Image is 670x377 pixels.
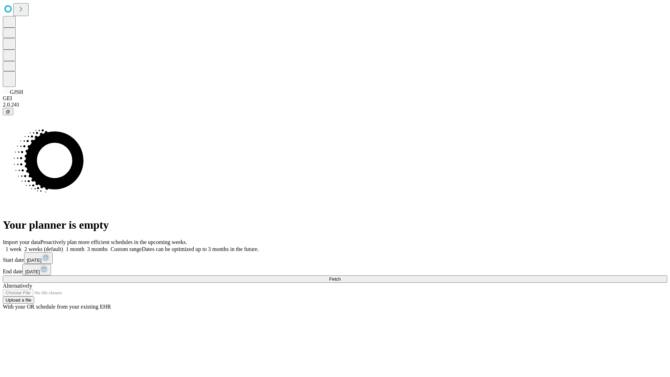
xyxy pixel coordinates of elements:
span: Fetch [329,276,341,282]
span: Custom range [111,246,142,252]
div: Start date [3,252,667,264]
span: 2 weeks (default) [24,246,63,252]
span: 1 month [66,246,84,252]
h1: Your planner is empty [3,219,667,231]
div: End date [3,264,667,275]
div: 2.0.241 [3,102,667,108]
span: Proactively plan more efficient schedules in the upcoming weeks. [40,239,187,245]
span: [DATE] [25,269,40,274]
button: Fetch [3,275,667,283]
span: Alternatively [3,283,32,289]
div: GEI [3,95,667,102]
button: @ [3,108,13,115]
button: Upload a file [3,296,34,304]
span: 3 months [87,246,108,252]
button: [DATE] [22,264,51,275]
button: [DATE] [24,252,53,264]
span: With your OR schedule from your existing EHR [3,304,111,310]
span: 1 week [6,246,22,252]
span: [DATE] [27,258,42,263]
span: Import your data [3,239,40,245]
span: Dates can be optimized up to 3 months in the future. [142,246,259,252]
span: GJSH [10,89,23,95]
span: @ [6,109,10,114]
